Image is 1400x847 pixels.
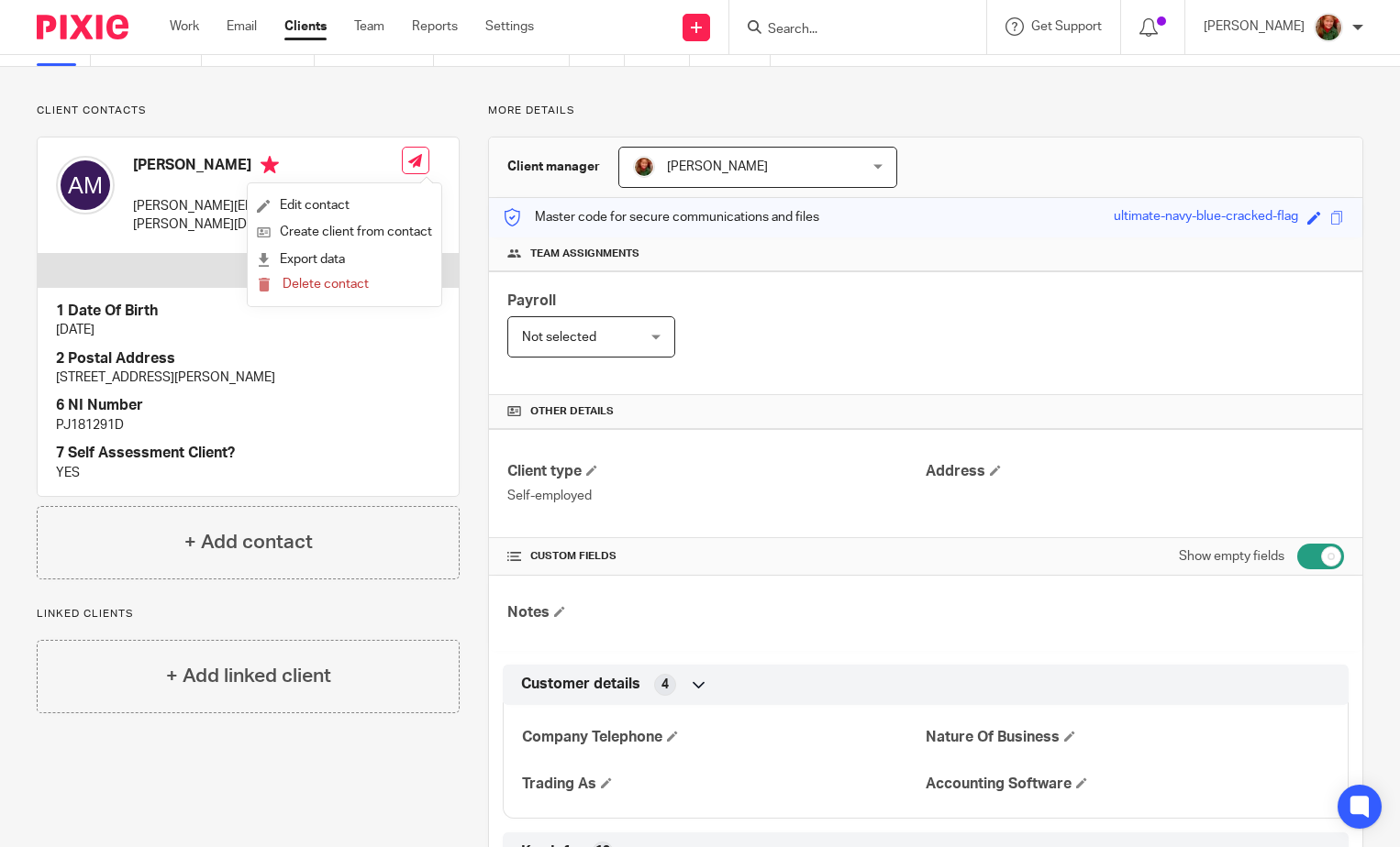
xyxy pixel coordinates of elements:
[530,247,639,261] span: Team assignments
[926,462,1344,481] h4: Address
[1114,207,1298,228] div: ultimate-navy-blue-cracked-flag
[257,273,369,297] button: Delete contact
[170,17,199,36] a: Work
[661,676,669,694] span: 4
[56,321,440,339] p: [DATE]
[507,487,926,505] p: Self-employed
[37,607,460,621] p: Linked clients
[166,662,331,690] h4: + Add linked client
[507,462,926,481] h4: Client type
[766,22,931,38] input: Search
[485,17,534,36] a: Settings
[56,464,440,482] p: YES
[521,675,640,694] span: Customer details
[133,156,402,179] h4: [PERSON_NAME]
[522,331,596,344] span: Not selected
[1179,547,1284,566] label: Show empty fields
[56,349,440,368] h4: 2 Postal Address
[37,15,128,39] img: Pixie
[507,603,926,622] h4: Notes
[1031,20,1102,33] span: Get Support
[507,293,556,308] span: Payroll
[184,528,313,556] h4: + Add contact
[56,396,440,415] h4: 6 NI Number
[56,156,115,214] img: svg%3E
[37,104,460,118] p: Client contacts
[56,302,440,321] h4: 1 Date Of Birth
[667,160,768,173] span: [PERSON_NAME]
[257,219,432,246] a: Create client from contact
[1204,17,1305,36] p: [PERSON_NAME]
[283,278,369,291] span: Delete contact
[507,549,926,564] h4: CUSTOM FIELDS
[522,775,926,794] h4: Trading As
[133,197,402,235] p: [PERSON_NAME][EMAIL_ADDRESS][PERSON_NAME][DOMAIN_NAME]
[530,404,614,419] span: Other details
[503,208,819,226] p: Master code for secure communications and files
[488,104,1363,118] p: More details
[412,17,458,36] a: Reports
[257,247,432,273] a: Export data
[284,17,327,36] a: Clients
[354,17,384,36] a: Team
[926,728,1329,747] h4: Nature Of Business
[227,17,257,36] a: Email
[261,156,279,174] i: Primary
[257,192,432,219] a: Edit contact
[633,156,655,178] img: sallycropped.JPG
[926,775,1329,794] h4: Accounting Software
[56,368,440,387] p: [STREET_ADDRESS][PERSON_NAME]
[56,444,440,463] h4: 7 Self Assessment Client?
[56,416,440,434] p: PJ181291D
[522,728,926,747] h4: Company Telephone
[1314,13,1343,42] img: sallycropped.JPG
[507,158,600,176] h3: Client manager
